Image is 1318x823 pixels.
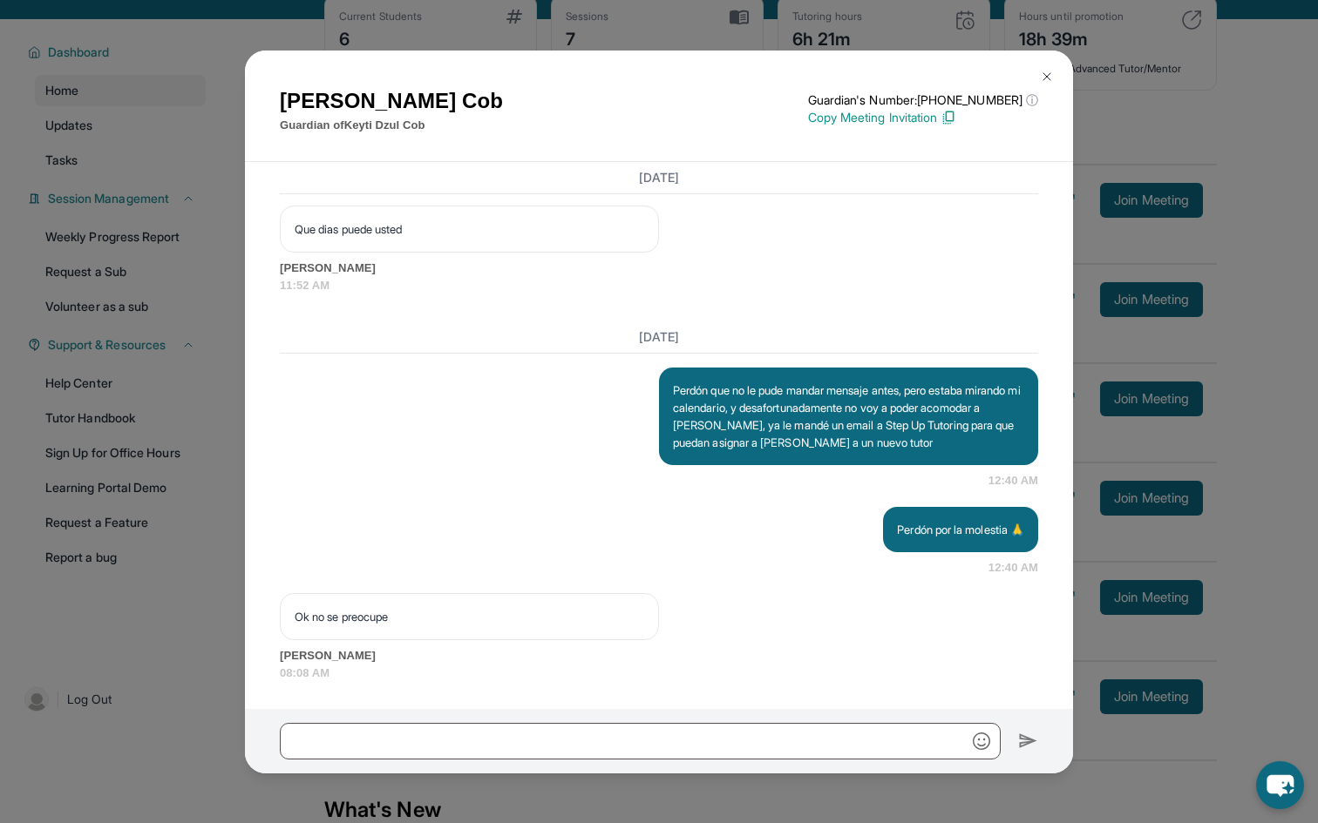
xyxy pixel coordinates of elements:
[808,91,1038,109] p: Guardian's Number: [PHONE_NUMBER]
[988,559,1038,577] span: 12:40 AM
[295,608,644,625] p: Ok no se preocupe
[988,472,1038,489] span: 12:40 AM
[897,521,1024,538] p: Perdón por la molestia 🙏
[941,110,956,125] img: Copy Icon
[1018,731,1038,752] img: Send icon
[1026,91,1038,109] span: ⓘ
[280,664,1038,682] span: 08:08 AM
[1040,70,1054,84] img: Close Icon
[280,647,1038,664] span: [PERSON_NAME]
[808,109,1038,126] p: Copy Meeting Invitation
[280,277,1038,294] span: 11:52 AM
[280,85,503,117] h1: [PERSON_NAME] Cob
[295,220,644,238] p: Que dias puede usted
[280,260,1038,277] span: [PERSON_NAME]
[280,169,1038,186] h3: [DATE]
[280,117,503,134] p: Guardian of Keyti Dzul Cob
[1256,761,1304,809] button: chat-button
[973,732,990,750] img: Emoji
[280,328,1038,346] h3: [DATE]
[673,381,1024,451] p: Perdón que no le pude mandar mensaje antes, pero estaba mirando mi calendario, y desafortunadamen...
